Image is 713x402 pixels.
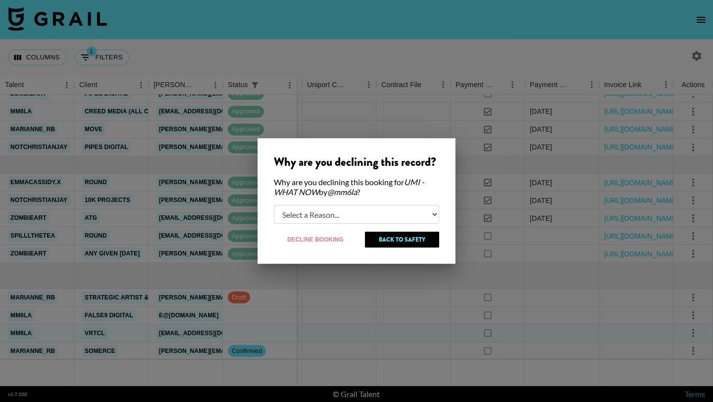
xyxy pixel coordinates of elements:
[274,177,424,197] em: UMI - WHAT NOW
[274,177,439,197] div: Why are you declining this booking for by ?
[327,187,357,197] em: @ mm6la
[274,232,357,248] button: Decline Booking
[274,154,439,169] div: Why are you declining this record?
[365,232,439,248] button: Back to Safety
